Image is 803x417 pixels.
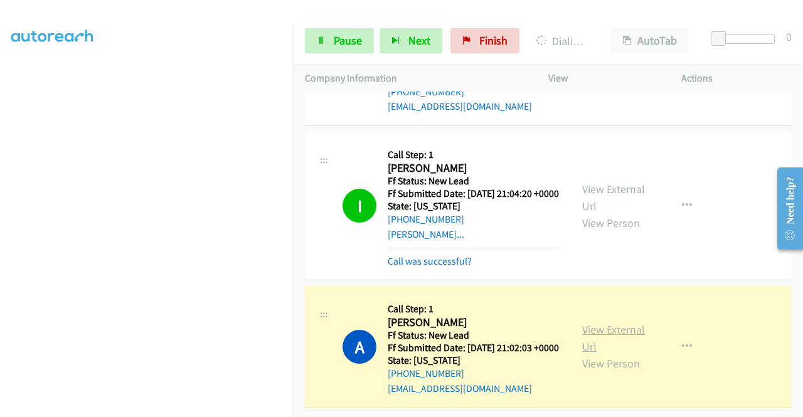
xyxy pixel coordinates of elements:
[611,28,689,53] button: AutoTab
[388,367,464,379] a: [PHONE_NUMBER]
[408,33,430,48] span: Next
[717,34,775,44] div: Delay between calls (in seconds)
[388,315,559,330] h2: [PERSON_NAME]
[388,100,532,112] a: [EMAIL_ADDRESS][DOMAIN_NAME]
[388,200,559,213] h5: State: [US_STATE]
[305,28,374,53] a: Pause
[582,182,645,213] a: View External Url
[388,342,559,354] h5: Ff Submitted Date: [DATE] 21:02:03 +0000
[582,356,640,371] a: View Person
[388,329,559,342] h5: Ff Status: New Lead
[334,33,362,48] span: Pause
[388,303,559,315] h5: Call Step: 1
[582,216,640,230] a: View Person
[388,213,464,225] a: [PHONE_NUMBER]
[388,86,464,98] a: [PHONE_NUMBER]
[343,330,376,364] h1: A
[767,159,803,258] iframe: Resource Center
[681,71,792,86] p: Actions
[388,228,464,240] a: [PERSON_NAME]...
[479,33,508,48] span: Finish
[450,28,519,53] a: Finish
[388,161,559,176] h2: [PERSON_NAME]
[548,71,659,86] p: View
[388,149,559,161] h5: Call Step: 1
[388,383,532,394] a: [EMAIL_ADDRESS][DOMAIN_NAME]
[388,175,559,187] h5: Ff Status: New Lead
[343,189,376,223] h1: I
[786,28,792,45] div: 0
[536,33,588,50] p: Dialing [PERSON_NAME]
[388,354,559,367] h5: State: [US_STATE]
[582,322,645,354] a: View External Url
[388,255,472,267] a: Call was successful?
[380,28,442,53] button: Next
[305,71,526,86] p: Company Information
[388,187,559,200] h5: Ff Submitted Date: [DATE] 21:04:20 +0000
